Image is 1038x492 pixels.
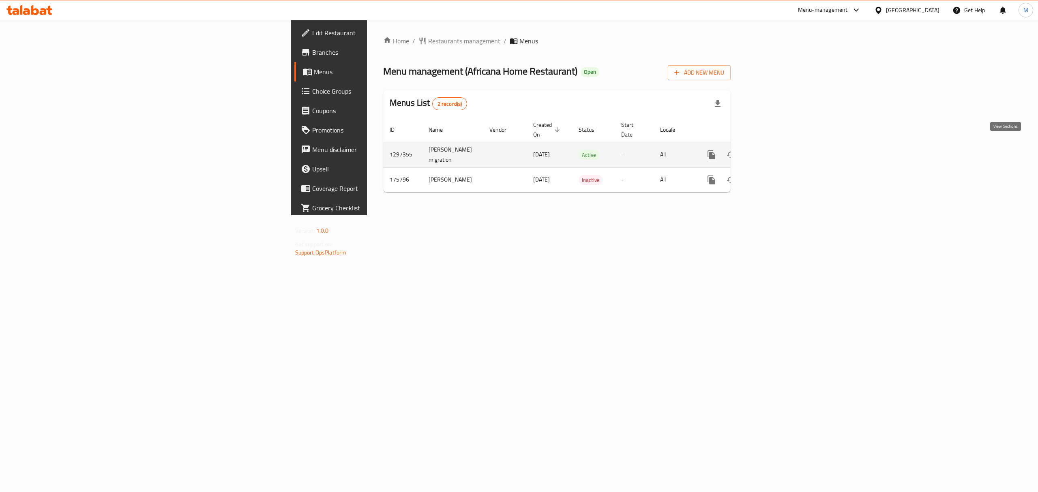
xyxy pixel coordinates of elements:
[504,36,506,46] li: /
[312,125,458,135] span: Promotions
[579,175,603,185] span: Inactive
[312,86,458,96] span: Choice Groups
[702,145,721,165] button: more
[312,145,458,154] span: Menu disclaimer
[615,167,654,192] td: -
[721,170,741,190] button: Change Status
[533,174,550,185] span: [DATE]
[294,159,465,179] a: Upsell
[579,125,605,135] span: Status
[433,100,467,108] span: 2 record(s)
[429,125,453,135] span: Name
[432,97,468,110] div: Total records count
[312,106,458,116] span: Coupons
[579,150,599,160] span: Active
[886,6,939,15] div: [GEOGRAPHIC_DATA]
[294,43,465,62] a: Branches
[668,65,731,80] button: Add New Menu
[312,164,458,174] span: Upsell
[383,36,731,46] nav: breadcrumb
[312,203,458,213] span: Grocery Checklist
[294,81,465,101] a: Choice Groups
[708,94,727,113] div: Export file
[615,142,654,167] td: -
[295,225,315,236] span: Version:
[660,125,686,135] span: Locale
[581,67,599,77] div: Open
[1023,6,1028,15] span: M
[798,5,848,15] div: Menu-management
[312,47,458,57] span: Branches
[316,225,329,236] span: 1.0.0
[294,101,465,120] a: Coupons
[294,23,465,43] a: Edit Restaurant
[654,142,695,167] td: All
[294,179,465,198] a: Coverage Report
[533,120,562,139] span: Created On
[533,149,550,160] span: [DATE]
[654,167,695,192] td: All
[621,120,644,139] span: Start Date
[390,125,405,135] span: ID
[581,68,599,75] span: Open
[294,198,465,218] a: Grocery Checklist
[702,170,721,190] button: more
[695,118,786,142] th: Actions
[519,36,538,46] span: Menus
[312,184,458,193] span: Coverage Report
[390,97,467,110] h2: Menus List
[294,140,465,159] a: Menu disclaimer
[314,67,458,77] span: Menus
[489,125,517,135] span: Vendor
[721,145,741,165] button: Change Status
[295,239,332,250] span: Get support on:
[312,28,458,38] span: Edit Restaurant
[579,175,603,185] div: Inactive
[295,247,347,258] a: Support.OpsPlatform
[383,62,577,80] span: Menu management ( Africana Home Restaurant )
[294,62,465,81] a: Menus
[674,68,724,78] span: Add New Menu
[294,120,465,140] a: Promotions
[383,118,786,193] table: enhanced table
